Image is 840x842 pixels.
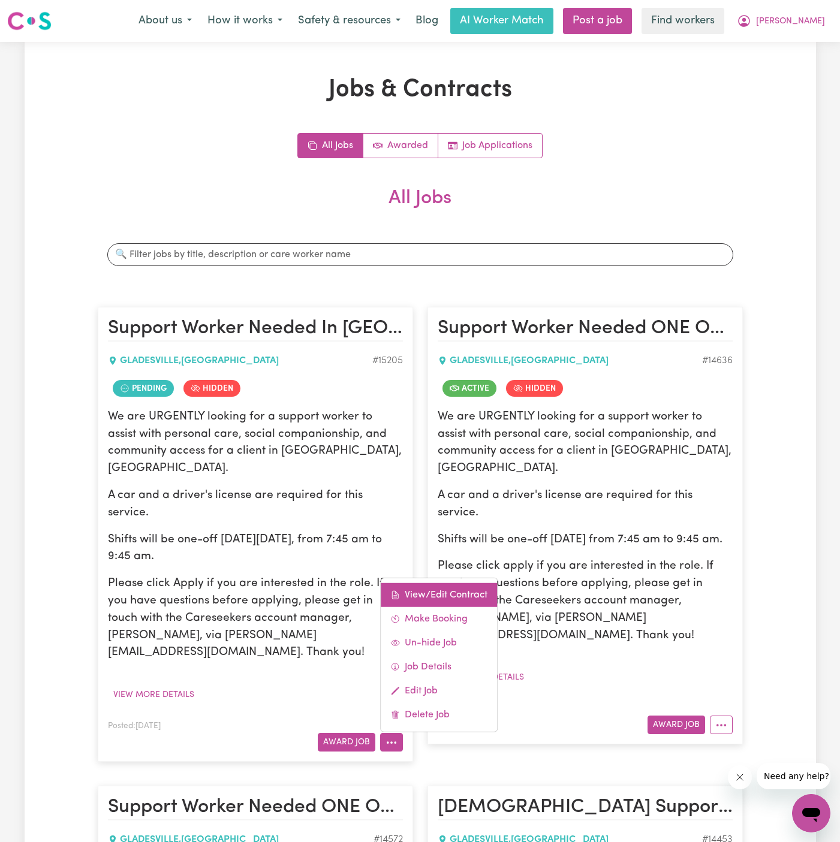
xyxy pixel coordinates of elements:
div: More options [380,578,498,732]
h2: Support Worker Needed ONE OFF On Thursday 26/06 In Gladesville, NSW [108,796,403,820]
span: Job is hidden [183,380,240,397]
div: Job ID #15205 [372,354,403,368]
a: Find workers [642,8,724,34]
a: Blog [408,8,445,34]
a: Job applications [438,134,542,158]
input: 🔍 Filter jobs by title, description or care worker name [107,243,733,266]
button: More options [380,733,403,752]
p: Shifts will be one-off [DATE][DATE], from 7:45 am to 9:45 am. [108,532,403,566]
button: My Account [729,8,833,34]
p: We are URGENTLY looking for a support worker to assist with personal care, social companionship, ... [108,409,403,478]
a: Post a job [563,8,632,34]
a: Edit Job [381,679,497,703]
button: Safety & resources [290,8,408,34]
h2: Support Worker Needed ONE OFF In Gladesville, NSW [438,317,733,341]
p: Please click Apply if you are interested in the role. If you have questions before applying, plea... [108,575,403,662]
a: Careseekers logo [7,7,52,35]
a: Make Booking [381,607,497,631]
h1: Jobs & Contracts [98,76,743,104]
button: About us [131,8,200,34]
button: Award Job [318,733,375,752]
p: Shifts will be one-off [DATE] from 7:45 am to 9:45 am. [438,532,733,549]
span: Job contract pending review by care worker [113,380,174,397]
iframe: Close message [728,765,752,789]
p: A car and a driver's license are required for this service. [108,487,403,522]
a: Active jobs [363,134,438,158]
img: Careseekers logo [7,10,52,32]
p: Please click apply if you are interested in the role. If you have questions before applying, plea... [438,558,733,644]
a: Delete Job [381,703,497,727]
h2: Support Worker Needed In Gladesville, NSW [108,317,403,341]
div: Job ID #14636 [702,354,733,368]
a: Un-hide Job [381,631,497,655]
button: Award Job [648,716,705,734]
span: Posted: [DATE] [108,722,161,730]
span: Job is hidden [506,380,563,397]
button: How it works [200,8,290,34]
iframe: Message from company [757,763,830,789]
button: View more details [108,686,200,704]
h2: All Jobs [98,187,743,229]
span: Job is active [442,380,496,397]
iframe: Button to launch messaging window [792,794,830,832]
button: More options [710,716,733,734]
span: [PERSON_NAME] [756,15,825,28]
p: We are URGENTLY looking for a support worker to assist with personal care, social companionship, ... [438,409,733,478]
a: Job Details [381,655,497,679]
h2: Female Support Worker Needed In Gladesville NSW [438,796,733,820]
div: GLADESVILLE , [GEOGRAPHIC_DATA] [108,354,372,368]
a: AI Worker Match [450,8,553,34]
div: GLADESVILLE , [GEOGRAPHIC_DATA] [438,354,702,368]
a: View/Edit Contract [381,583,497,607]
a: All jobs [298,134,363,158]
p: A car and a driver's license are required for this service. [438,487,733,522]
